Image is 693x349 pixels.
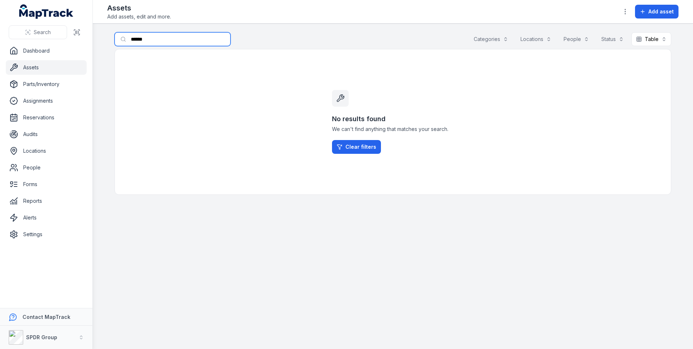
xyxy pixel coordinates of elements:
[559,32,594,46] button: People
[332,126,454,133] span: We can't find anything that matches your search.
[6,227,87,242] a: Settings
[6,210,87,225] a: Alerts
[107,3,171,13] h2: Assets
[22,314,70,320] strong: Contact MapTrack
[6,110,87,125] a: Reservations
[469,32,513,46] button: Categories
[597,32,628,46] button: Status
[631,32,671,46] button: Table
[332,140,381,154] a: Clear filters
[635,5,679,19] button: Add asset
[648,8,674,15] span: Add asset
[6,94,87,108] a: Assignments
[6,77,87,91] a: Parts/Inventory
[6,194,87,208] a: Reports
[6,177,87,192] a: Forms
[9,25,67,39] button: Search
[6,44,87,58] a: Dashboard
[34,29,51,36] span: Search
[19,4,74,19] a: MapTrack
[6,144,87,158] a: Locations
[332,114,454,124] h3: No results found
[26,334,57,340] strong: SPDR Group
[6,160,87,175] a: People
[107,13,171,20] span: Add assets, edit and more.
[6,60,87,75] a: Assets
[6,127,87,141] a: Audits
[516,32,556,46] button: Locations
